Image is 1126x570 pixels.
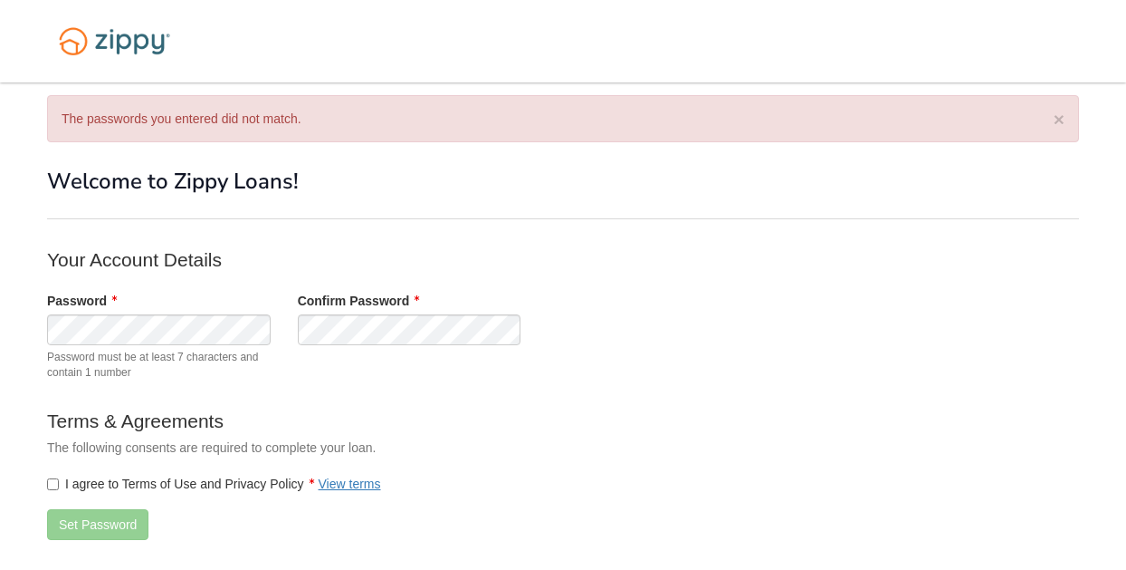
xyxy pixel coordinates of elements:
[298,292,420,310] label: Confirm Password
[298,314,521,345] input: Verify Password
[47,475,381,493] label: I agree to Terms of Use and Privacy Policy
[1054,110,1064,129] button: ×
[47,18,182,64] img: Logo
[47,408,771,434] p: Terms & Agreements
[47,95,1079,142] div: The passwords you entered did not match.
[47,169,1079,193] h1: Welcome to Zippy Loans!
[47,509,148,540] button: Set Password
[319,477,381,491] a: View terms
[47,478,59,490] input: I agree to Terms of Use and Privacy PolicyView terms
[47,439,771,457] p: The following consents are required to complete your loan.
[47,292,117,310] label: Password
[47,246,771,273] p: Your Account Details
[47,350,271,381] span: Password must be at least 7 characters and contain 1 number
